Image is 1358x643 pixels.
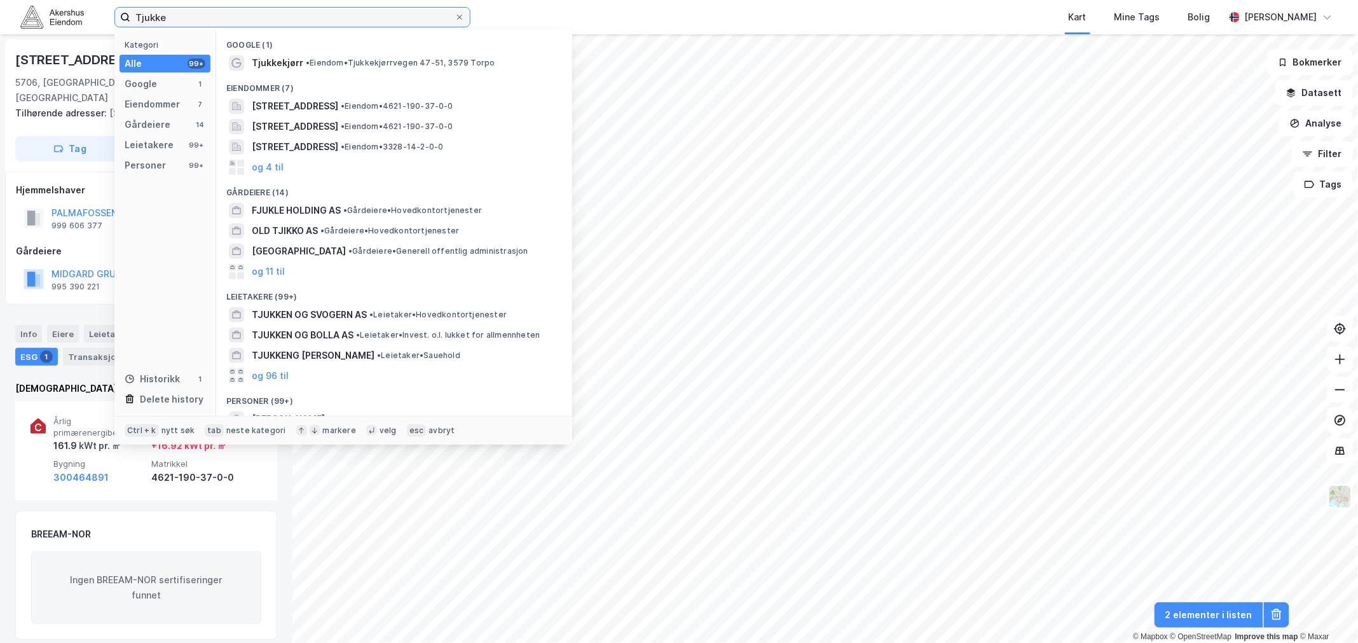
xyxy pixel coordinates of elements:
div: Google [125,76,157,92]
span: Leietaker • Hovedkontortjenester [369,310,507,320]
span: Eiendom • 3328-14-2-0-0 [341,142,443,152]
button: Datasett [1275,80,1353,106]
span: Tjukkekjørr [252,55,303,71]
button: Filter [1292,141,1353,167]
div: 5706, [GEOGRAPHIC_DATA], [GEOGRAPHIC_DATA] [15,75,222,106]
span: Gårdeiere • Hovedkontortjenester [320,226,459,236]
div: avbryt [429,425,455,436]
div: Eiere [47,325,79,343]
img: Z [1328,485,1352,509]
button: og 11 til [252,264,285,279]
div: ESG [15,348,58,366]
img: akershus-eiendom-logo.9091f326c980b4bce74ccdd9f866810c.svg [20,6,84,28]
div: Eiendommer [125,97,180,112]
button: Tags [1294,172,1353,197]
div: 1 [40,350,53,363]
div: Kontrollprogram for chat [1294,582,1358,643]
div: Hjemmelshaver [16,183,277,198]
button: Analyse [1279,111,1353,136]
div: 14 [195,120,205,130]
div: Leietakere [125,137,174,153]
div: [STREET_ADDRESS] [15,50,140,70]
div: + 16.92 kWt pr. ㎡ [151,438,226,453]
div: Personer [125,158,166,173]
div: Info [15,325,42,343]
div: Mine Tags [1115,10,1160,25]
div: Personer (99+) [216,386,572,409]
div: Leietakere [84,325,154,343]
span: Bygning [53,459,146,469]
span: TJUKKEN OG BOLLA AS [252,328,353,343]
span: [STREET_ADDRESS] [252,139,338,155]
span: Gårdeiere • Generell offentlig administrasjon [348,246,528,256]
span: • [306,58,310,67]
span: Eiendom • Tjukkekjørrvegen 47-51, 3579 Torpo [306,58,495,68]
span: • [348,246,352,256]
div: esc [407,424,427,437]
div: tab [205,424,224,437]
span: [STREET_ADDRESS] [252,119,338,134]
button: og 96 til [252,368,289,384]
button: og 4 til [252,160,284,175]
span: FJUKLE HOLDING AS [252,203,341,218]
a: OpenStreetMap [1170,632,1232,641]
div: Google (1) [216,30,572,53]
input: Søk på adresse, matrikkel, gårdeiere, leietakere eller personer [130,8,455,27]
div: Bolig [1188,10,1211,25]
iframe: Chat Widget [1294,582,1358,643]
div: Ingen BREEAM-NOR sertifiseringer funnet [31,551,261,624]
div: 4621-190-37-0-0 [151,470,244,485]
span: • [327,414,331,424]
span: • [341,101,345,111]
div: Historikk [125,371,180,387]
span: • [356,330,360,340]
div: Gårdeiere [16,244,277,259]
div: 999 606 377 [51,221,102,231]
div: neste kategori [226,425,286,436]
div: BREEAM-NOR [31,527,91,542]
div: Transaksjoner [63,348,150,366]
div: kWt pr. ㎡ [77,438,121,453]
span: Matrikkel [151,459,244,469]
span: TJUKKENG [PERSON_NAME] [252,348,374,363]
span: • [341,142,345,151]
span: OLD TJIKKO AS [252,223,318,239]
div: [DEMOGRAPHIC_DATA] (1) [15,381,277,396]
div: markere [323,425,356,436]
span: • [320,226,324,235]
span: Leietaker • Invest. o.l. lukket for allmennheten [356,330,540,340]
span: Årlig primærenergibehov [53,416,146,438]
div: Gårdeiere (14) [216,177,572,200]
div: Ctrl + k [125,424,159,437]
div: 995 390 221 [51,282,100,292]
div: velg [380,425,397,436]
div: 1 [195,374,205,384]
span: • [369,310,373,319]
span: [PERSON_NAME] [252,411,325,427]
span: Leietaker • Sauehold [377,350,460,361]
a: Mapbox [1133,632,1168,641]
span: Tilhørende adresser: [15,107,109,118]
div: [PERSON_NAME] [1245,10,1317,25]
span: • [343,205,347,215]
button: 2 elementer i listen [1155,602,1263,628]
div: Gårdeiere [125,117,170,132]
button: 300464891 [53,470,109,485]
a: Improve this map [1235,632,1298,641]
div: Delete history [140,392,203,407]
span: [STREET_ADDRESS] [252,99,338,114]
div: Kart [1069,10,1087,25]
span: • [341,121,345,131]
div: [STREET_ADDRESS] [15,106,267,121]
div: nytt søk [161,425,195,436]
div: Eiendommer (7) [216,73,572,96]
div: Leietakere (99+) [216,282,572,305]
span: TJUKKEN OG SVOGERN AS [252,307,367,322]
span: Eiendom • 4621-190-37-0-0 [341,121,453,132]
div: Alle [125,56,142,71]
span: Gårdeiere • Hovedkontortjenester [343,205,482,216]
button: Bokmerker [1267,50,1353,75]
div: 7 [195,99,205,109]
div: 99+ [188,140,205,150]
div: 99+ [188,59,205,69]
